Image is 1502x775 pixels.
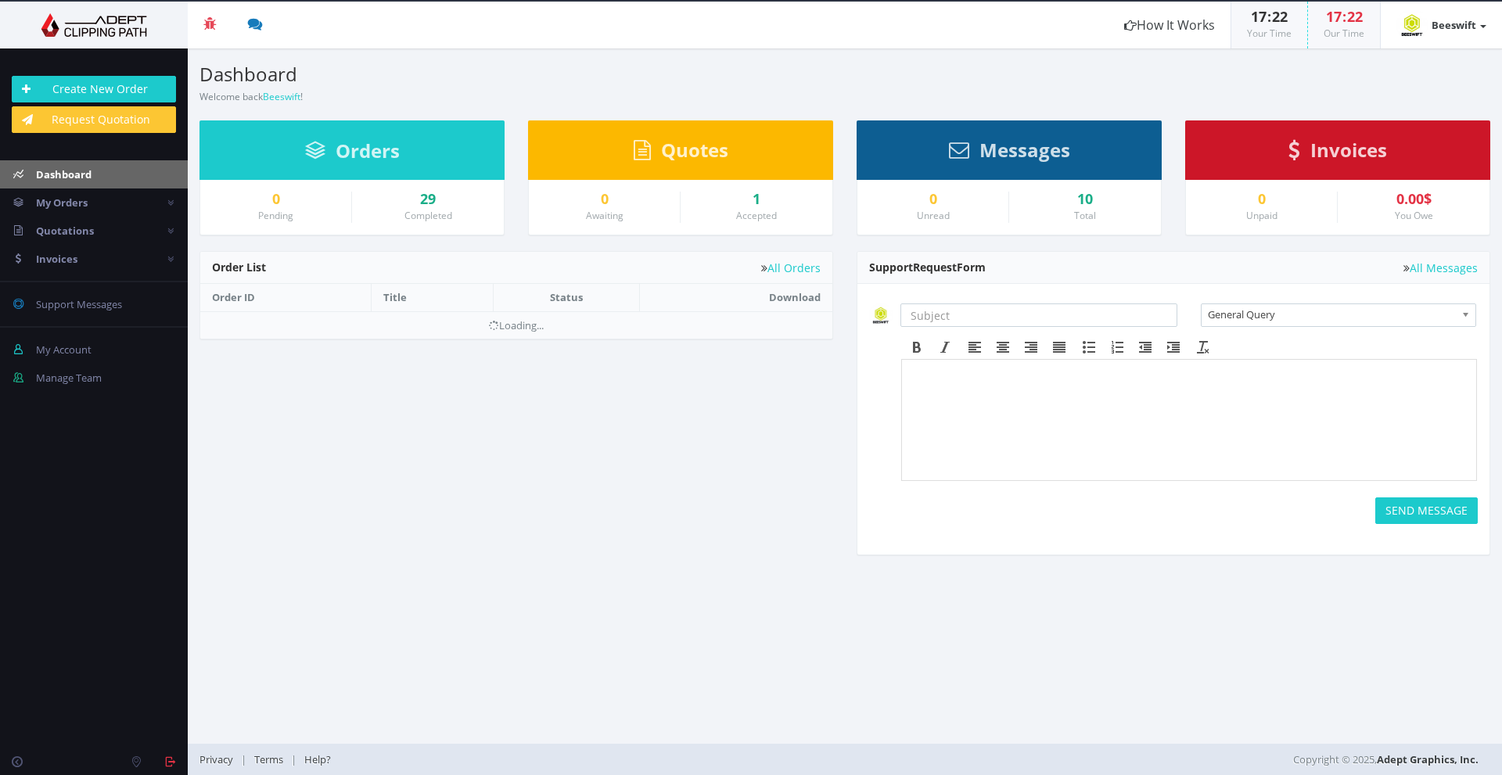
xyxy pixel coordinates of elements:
[1208,304,1455,325] span: General Query
[1310,137,1387,163] span: Invoices
[36,371,102,385] span: Manage Team
[1377,752,1479,766] a: Adept Graphics, Inc.
[1017,337,1045,357] div: Align right
[692,192,821,207] a: 1
[1349,192,1478,207] div: 0.00$
[36,252,77,266] span: Invoices
[199,744,1060,775] div: | |
[1288,146,1387,160] a: Invoices
[736,209,777,222] small: Accepted
[246,752,291,766] a: Terms
[634,146,728,160] a: Quotes
[1247,27,1292,40] small: Your Time
[1324,27,1364,40] small: Our Time
[212,192,340,207] a: 0
[1432,18,1476,32] strong: Beeswift
[36,167,92,181] span: Dashboard
[36,297,122,311] span: Support Messages
[12,13,176,37] img: Adept Graphics
[199,752,241,766] a: Privacy
[404,209,452,222] small: Completed
[639,284,832,311] th: Download
[200,284,372,311] th: Order ID
[36,343,92,357] span: My Account
[336,138,400,163] span: Orders
[364,192,492,207] a: 29
[296,752,339,766] a: Help?
[199,64,833,84] h3: Dashboard
[1396,9,1428,41] img: timthumb.php
[1272,7,1288,26] span: 22
[258,209,293,222] small: Pending
[1131,337,1159,357] div: Decrease indent
[1021,192,1149,207] div: 10
[1251,7,1267,26] span: 17
[931,337,959,357] div: Italic
[541,192,668,207] a: 0
[1103,337,1131,357] div: Numbered list
[263,90,300,103] a: Beeswift
[961,337,989,357] div: Align left
[913,260,957,274] span: Request
[199,90,303,103] small: Welcome back !
[761,262,821,274] a: All Orders
[989,337,1017,357] div: Align center
[1074,209,1096,222] small: Total
[1267,7,1272,26] span: :
[903,337,931,357] div: Bold
[949,146,1070,160] a: Messages
[1045,337,1073,357] div: Justify
[1395,209,1433,222] small: You Owe
[869,260,986,274] span: Support Form
[979,137,1070,163] span: Messages
[1189,337,1217,357] div: Clear formatting
[12,76,176,102] a: Create New Order
[305,147,400,161] a: Orders
[1075,337,1103,357] div: Bullet list
[869,303,893,327] img: timthumb.php
[36,224,94,238] span: Quotations
[12,106,176,133] a: Request Quotation
[1246,209,1277,222] small: Unpaid
[1293,752,1479,767] span: Copyright © 2025,
[1375,497,1478,524] button: SEND MESSAGE
[1403,262,1478,274] a: All Messages
[1109,2,1231,48] a: How It Works
[1198,192,1325,207] a: 0
[1381,2,1502,48] a: Beeswift
[900,303,1177,327] input: Subject
[1347,7,1363,26] span: 22
[902,360,1476,480] iframe: Rich Text Area. Press ALT-F9 for menu. Press ALT-F10 for toolbar. Press ALT-0 for help
[917,209,950,222] small: Unread
[586,209,623,222] small: Awaiting
[200,311,832,339] td: Loading...
[36,196,88,210] span: My Orders
[869,192,997,207] a: 0
[1342,7,1347,26] span: :
[1159,337,1188,357] div: Increase indent
[372,284,494,311] th: Title
[1326,7,1342,26] span: 17
[494,284,640,311] th: Status
[212,260,266,274] span: Order List
[661,137,728,163] span: Quotes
